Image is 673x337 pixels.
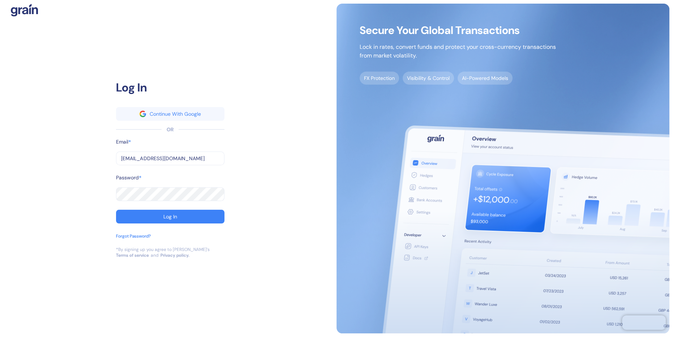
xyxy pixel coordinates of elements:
[360,72,399,85] span: FX Protection
[151,252,159,258] div: and
[116,138,128,146] label: Email
[116,79,224,96] div: Log In
[150,111,201,116] div: Continue With Google
[116,233,151,239] div: Forgot Password?
[116,233,151,247] button: Forgot Password?
[163,214,177,219] div: Log In
[116,210,224,223] button: Log In
[116,107,224,121] button: googleContinue With Google
[360,43,556,60] p: Lock in rates, convert funds and protect your cross-currency transactions from market volatility.
[160,252,189,258] a: Privacy policy.
[458,72,513,85] span: AI-Powered Models
[116,152,224,165] input: example@email.com
[116,247,210,252] div: *By signing up you agree to [PERSON_NAME]’s
[140,111,146,117] img: google
[167,126,173,133] div: OR
[116,252,149,258] a: Terms of service
[116,174,139,182] label: Password
[403,72,454,85] span: Visibility & Control
[360,27,556,34] span: Secure Your Global Transactions
[336,4,669,333] img: signup-main-image
[11,4,38,17] img: logo
[622,315,666,330] iframe: Chatra live chat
